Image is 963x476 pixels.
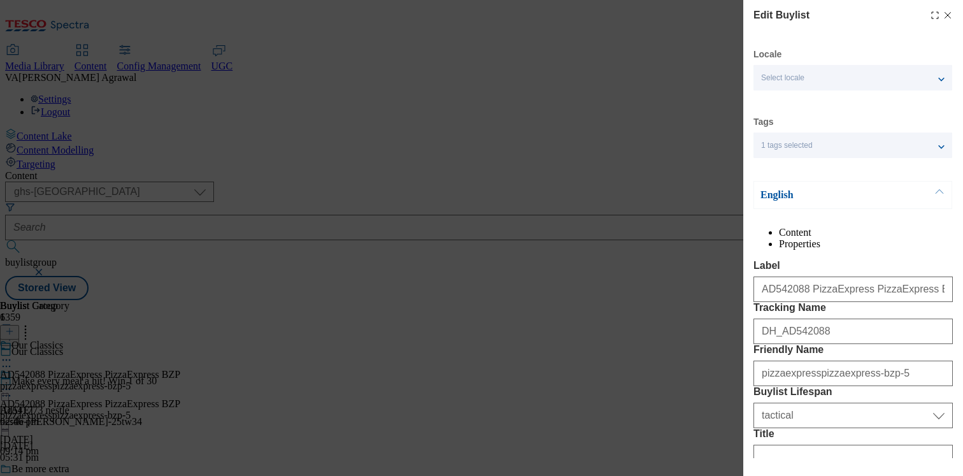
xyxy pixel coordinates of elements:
label: Title [753,428,953,440]
label: Label [753,260,953,271]
p: English [760,189,894,201]
input: Enter Friendly Name [753,361,953,386]
li: Content [779,227,953,238]
input: Enter Label [753,277,953,302]
label: Buylist Lifespan [753,386,953,398]
span: Select locale [761,73,804,83]
label: Locale [753,51,781,58]
label: Tracking Name [753,302,953,314]
button: 1 tags selected [753,133,952,158]
input: Enter Title [753,445,953,470]
span: 1 tags selected [761,141,813,150]
button: Select locale [753,65,952,90]
input: Enter Tracking Name [753,319,953,344]
h4: Edit Buylist [753,8,810,23]
label: Friendly Name [753,344,953,356]
li: Properties [779,238,953,250]
label: Tags [753,119,774,126]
